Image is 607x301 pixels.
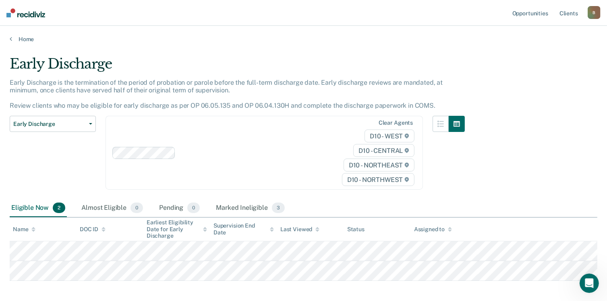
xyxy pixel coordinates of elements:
[10,79,443,110] p: Early Discharge is the termination of the period of probation or parole before the full-term disc...
[10,56,465,79] div: Early Discharge
[365,130,414,142] span: D10 - WEST
[353,144,414,157] span: D10 - CENTRAL
[80,226,106,233] div: DOC ID
[13,121,86,128] span: Early Discharge
[347,226,365,233] div: Status
[6,8,45,17] img: Recidiviz
[10,199,67,217] div: Eligible Now2
[342,173,414,186] span: D10 - NORTHWEST
[414,226,452,233] div: Assigned to
[379,119,413,126] div: Clear agents
[80,199,145,217] div: Almost Eligible0
[187,203,200,213] span: 0
[53,203,65,213] span: 2
[280,226,319,233] div: Last Viewed
[147,219,207,239] div: Earliest Eligibility Date for Early Discharge
[588,6,601,19] button: B
[213,222,274,236] div: Supervision End Date
[157,199,201,217] div: Pending0
[13,226,35,233] div: Name
[131,203,143,213] span: 0
[10,36,597,43] a: Home
[214,199,286,217] div: Marked Ineligible3
[344,159,414,171] span: D10 - NORTHEAST
[10,116,96,132] button: Early Discharge
[272,203,285,213] span: 3
[580,274,599,293] iframe: Intercom live chat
